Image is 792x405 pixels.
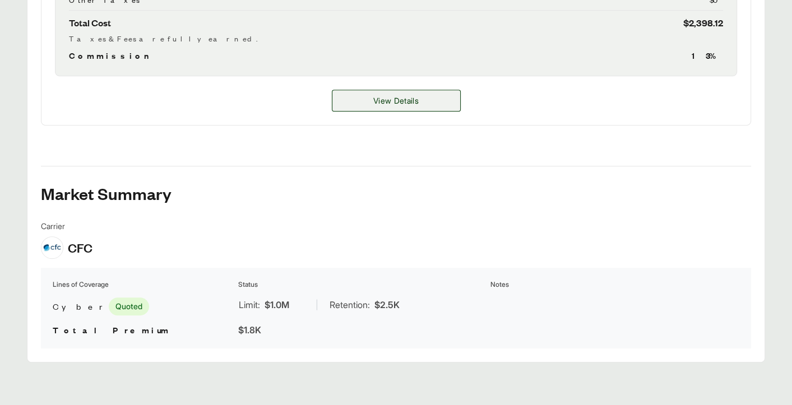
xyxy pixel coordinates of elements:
span: CFC [68,239,92,256]
span: Cyber [53,300,104,313]
span: Quoted [109,297,149,315]
span: $1.8K [238,324,261,336]
button: View Details [332,90,461,111]
span: $1.0M [265,298,289,311]
span: $2,398.12 [683,15,723,30]
span: Limit: [239,298,260,311]
span: $2.5K [374,298,400,311]
h2: Market Summary [41,184,751,202]
span: Commission [69,49,154,62]
img: CFC [41,237,63,258]
a: CFC - Incumbent details [332,90,461,111]
span: | [316,299,318,310]
div: Taxes & Fees are fully earned. [69,32,723,44]
span: 13 % [692,49,723,62]
th: Status [238,279,488,290]
span: Total Premium [53,324,170,336]
span: Retention: [330,298,370,311]
th: Lines of Coverage [52,279,235,290]
span: Total Cost [69,15,111,30]
th: Notes [490,279,740,290]
span: View Details [373,95,419,106]
span: Carrier [41,220,92,232]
